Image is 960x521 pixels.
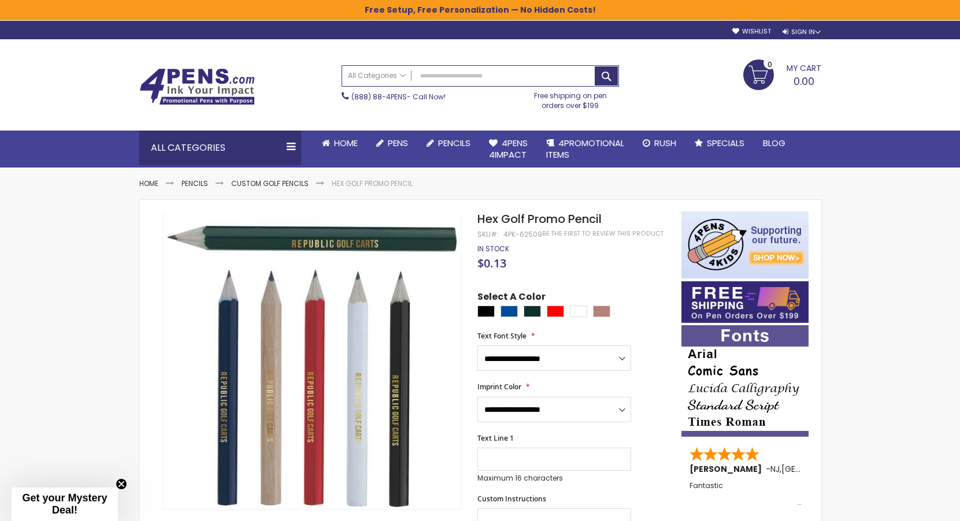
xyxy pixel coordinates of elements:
[690,463,766,475] span: [PERSON_NAME]
[334,137,358,149] span: Home
[477,229,499,239] strong: SKU
[12,487,118,521] div: Get your Mystery Deal!Close teaser
[162,210,462,510] img: Hex Golf Promo Pencil
[116,478,127,490] button: Close teaser
[351,92,446,102] span: - Call Now!
[732,27,771,36] a: Wishlist
[477,474,631,483] p: Maximum 16 characters
[783,28,821,36] div: Sign In
[477,306,495,317] div: Black
[794,74,814,88] span: 0.00
[593,306,610,317] div: Natural
[367,131,417,156] a: Pens
[501,306,518,317] div: Dark Blue
[477,291,546,306] span: Select A Color
[503,230,542,239] div: 4PK-62509
[477,494,546,504] span: Custom Instructions
[351,92,407,102] a: (888) 88-4PENS
[477,382,521,392] span: Imprint Color
[707,137,744,149] span: Specials
[781,463,866,475] span: [GEOGRAPHIC_DATA]
[547,306,564,317] div: Red
[477,211,602,227] span: Hex Golf Promo Pencil
[348,71,406,80] span: All Categories
[477,255,506,271] span: $0.13
[681,281,809,323] img: Free shipping on orders over $199
[313,131,367,156] a: Home
[542,229,664,238] a: Be the first to review this product
[332,179,413,188] li: Hex Golf Promo Pencil
[570,306,587,317] div: White
[522,87,619,110] div: Free shipping on pen orders over $199
[477,244,509,254] span: In stock
[690,482,802,507] div: Fantastic
[766,463,866,475] span: - ,
[22,492,107,516] span: Get your Mystery Deal!
[754,131,795,156] a: Blog
[681,211,809,278] img: 4pens 4 kids
[537,131,633,168] a: 4PROMOTIONALITEMS
[633,131,685,156] a: Rush
[139,68,255,105] img: 4Pens Custom Pens and Promotional Products
[770,463,780,475] span: NJ
[865,490,960,521] iframe: Google Customer Reviews
[139,178,158,188] a: Home
[480,131,537,168] a: 4Pens4impact
[524,306,541,317] div: Mallard
[342,66,412,85] a: All Categories
[181,178,208,188] a: Pencils
[743,59,821,88] a: 0.00 0
[681,325,809,437] img: font-personalization-examples
[546,137,624,161] span: 4PROMOTIONAL ITEMS
[417,131,480,156] a: Pencils
[388,137,408,149] span: Pens
[685,131,754,156] a: Specials
[139,131,301,165] div: All Categories
[654,137,676,149] span: Rush
[477,244,509,254] div: Availability
[477,331,527,341] span: Text Font Style
[763,137,785,149] span: Blog
[231,178,309,188] a: Custom Golf Pencils
[768,59,772,70] span: 0
[438,137,470,149] span: Pencils
[489,137,528,161] span: 4Pens 4impact
[477,433,514,443] span: Text Line 1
